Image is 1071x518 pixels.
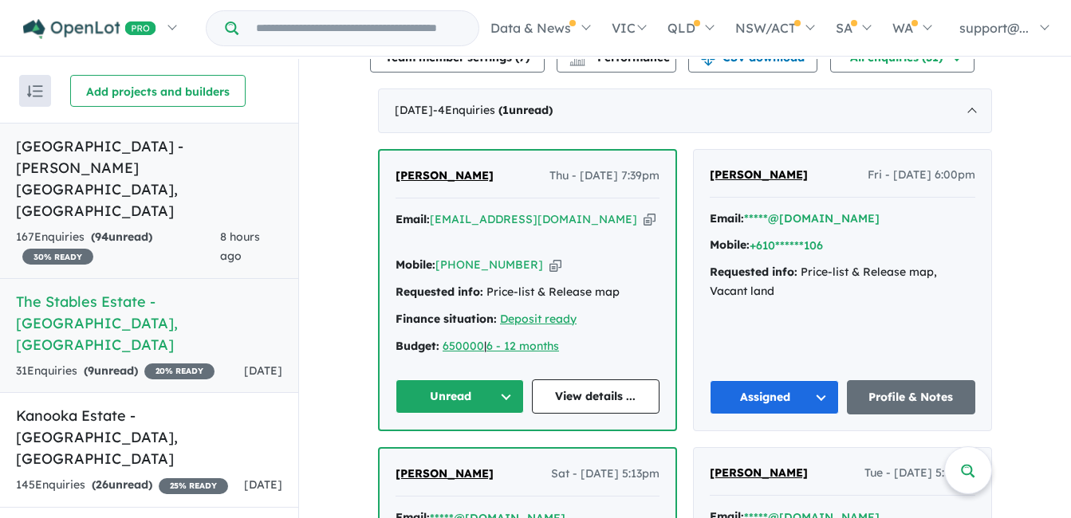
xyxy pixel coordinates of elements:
strong: Email: [396,212,430,226]
span: 9 [88,363,94,378]
span: [PERSON_NAME] [710,167,808,182]
img: bar-chart.svg [569,55,585,65]
button: Unread [396,379,524,414]
div: Price-list & Release map, Vacant land [710,263,975,301]
div: [DATE] [378,88,992,133]
a: View details ... [532,379,660,414]
span: [DATE] [244,363,282,378]
a: 650000 [443,339,484,353]
img: sort.svg [27,85,43,97]
h5: Kanooka Estate - [GEOGRAPHIC_DATA] , [GEOGRAPHIC_DATA] [16,405,282,469]
span: 25 % READY [159,478,228,494]
strong: Budget: [396,339,439,353]
a: 6 - 12 months [486,339,559,353]
div: 145 Enquir ies [16,476,228,495]
a: [PERSON_NAME] [710,464,808,483]
a: [EMAIL_ADDRESS][DOMAIN_NAME] [430,212,637,226]
strong: Requested info: [396,285,483,299]
strong: Email: [710,211,744,226]
h5: The Stables Estate - [GEOGRAPHIC_DATA] , [GEOGRAPHIC_DATA] [16,291,282,355]
span: - 4 Enquir ies [433,103,553,117]
span: 20 % READY [144,363,215,379]
span: support@... [959,20,1029,36]
a: Deposit ready [500,312,577,326]
span: [PERSON_NAME] [710,465,808,480]
span: 1 [502,103,509,117]
strong: ( unread) [92,477,152,492]
strong: Mobile: [396,257,435,272]
a: Profile & Notes [847,380,976,414]
div: 167 Enquir ies [16,228,220,266]
span: Sat - [DATE] 5:13pm [551,465,660,484]
img: Openlot PRO Logo White [23,19,156,39]
span: [PERSON_NAME] [396,168,494,182]
strong: ( unread) [91,230,152,244]
span: [DATE] [244,477,282,492]
button: Assigned [710,380,839,414]
strong: Requested info: [710,265,797,279]
span: [PERSON_NAME] [396,466,494,481]
span: Thu - [DATE] 7:39pm [549,167,660,186]
button: Copy [549,257,561,273]
div: Price-list & Release map [396,283,660,302]
span: 30 % READY [22,249,93,265]
a: [PERSON_NAME] [396,465,494,484]
div: 31 Enquir ies [16,362,215,381]
strong: Finance situation: [396,312,497,326]
span: Fri - [DATE] 6:00pm [868,166,975,185]
a: [PHONE_NUMBER] [435,257,543,272]
strong: ( unread) [84,363,138,378]
a: [PERSON_NAME] [710,166,808,185]
span: Tue - [DATE] 5:20pm [864,464,975,483]
button: Add projects and builders [70,75,246,107]
span: 26 [96,477,108,492]
strong: Mobile: [710,237,750,252]
strong: ( unread) [498,103,553,117]
a: [PERSON_NAME] [396,167,494,186]
input: Try estate name, suburb, builder or developer [242,11,475,45]
button: Copy [644,211,656,228]
div: | [396,337,660,356]
img: download icon [700,50,716,66]
span: 8 hours ago [220,230,260,263]
h5: [GEOGRAPHIC_DATA] - [PERSON_NAME][GEOGRAPHIC_DATA] , [GEOGRAPHIC_DATA] [16,135,282,222]
span: 94 [95,230,108,244]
